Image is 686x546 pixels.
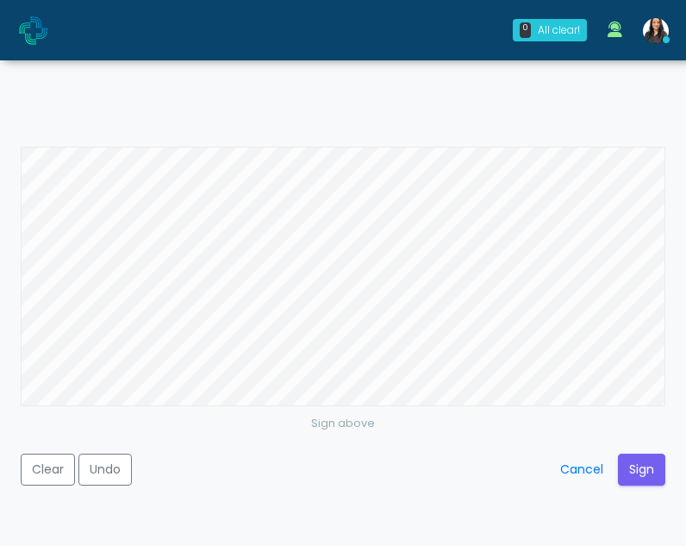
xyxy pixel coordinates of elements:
[538,22,580,38] div: All clear!
[549,454,614,486] button: Cancel
[502,12,597,48] a: 0 All clear!
[78,454,132,486] button: Undo
[14,7,65,59] button: Open LiveChat chat widget
[311,416,375,430] small: Sign above
[643,18,669,44] img: Viral Patel
[618,454,665,486] button: Sign
[19,16,47,45] img: Docovia
[21,454,75,486] button: Clear
[520,22,531,38] div: 0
